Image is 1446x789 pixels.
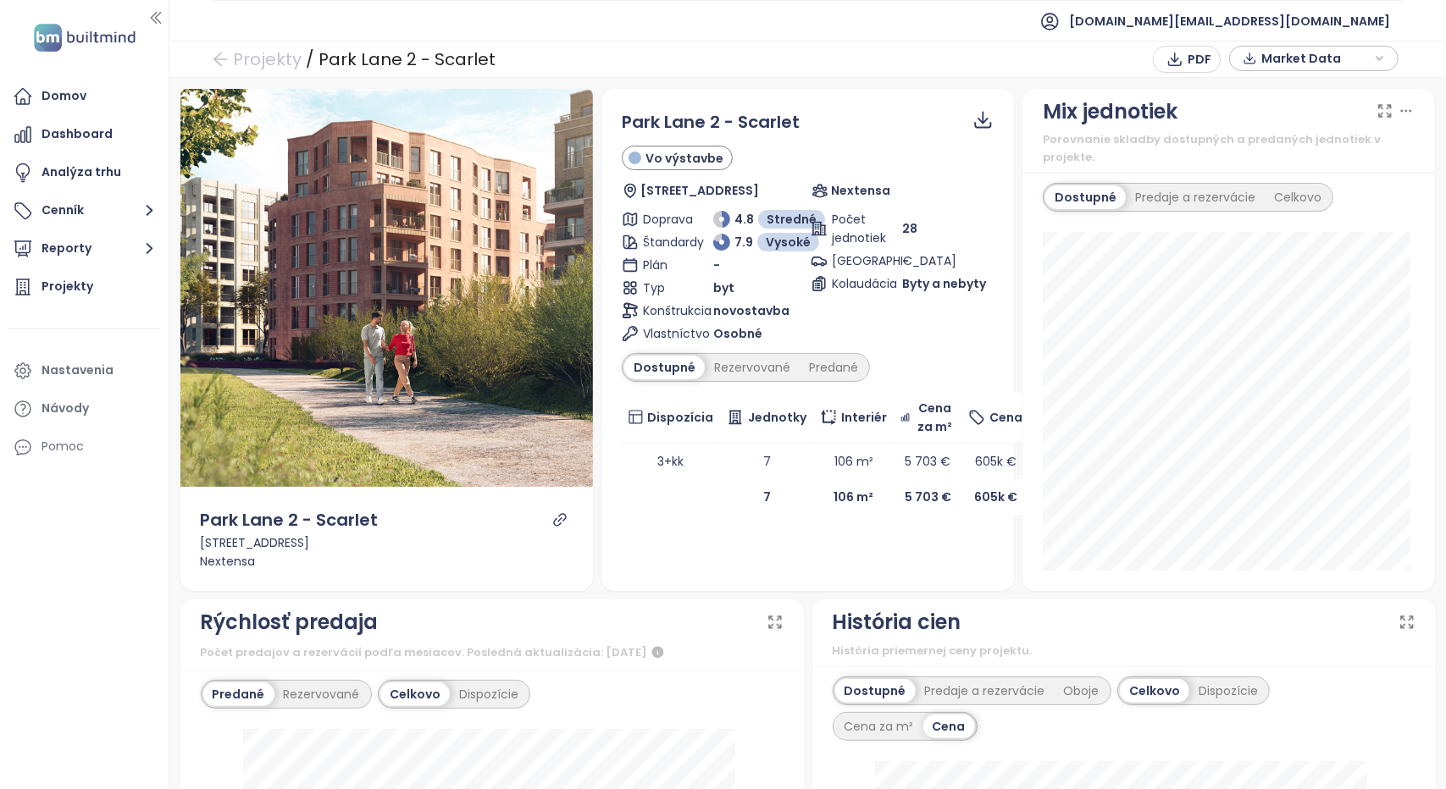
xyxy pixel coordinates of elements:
[835,679,916,703] div: Dostupné
[1188,50,1211,69] span: PDF
[832,274,878,293] span: Kolaudácia
[42,398,89,419] div: Návody
[713,256,720,274] span: -
[713,324,762,343] span: Osobné
[1189,679,1267,703] div: Dispozície
[1045,185,1126,209] div: Dostupné
[643,301,689,320] span: Konštrukcia
[624,356,705,379] div: Dostupné
[905,453,950,470] span: 5 703 €
[974,488,1017,505] b: 605k €
[643,324,689,343] span: Vlastníctvo
[989,408,1022,427] span: Cena
[42,124,113,145] div: Dashboard
[8,430,160,464] div: Pomoc
[705,356,800,379] div: Rezervované
[450,682,528,706] div: Dispozície
[643,256,689,274] span: Plán
[42,360,114,381] div: Nastavenia
[640,181,759,200] span: [STREET_ADDRESS]
[1261,46,1371,71] span: Market Data
[201,552,573,571] div: Nextensa
[831,181,890,200] span: Nextensa
[8,118,160,152] a: Dashboard
[902,252,909,269] span: -
[800,356,867,379] div: Predané
[1120,679,1189,703] div: Celkovo
[1153,46,1221,73] button: PDF
[380,682,450,706] div: Celkovo
[306,44,314,74] div: /
[201,643,784,663] div: Počet predajov a rezervácií podľa mesiacov. Posledná aktualizácia: [DATE]
[1265,185,1331,209] div: Celkovo
[902,274,986,293] span: Byty a nebyty
[835,715,923,738] div: Cena za m²
[766,233,811,251] span: Vysoké
[748,408,806,427] span: Jednotky
[902,219,917,238] span: 28
[713,301,789,320] span: novostavba
[8,194,160,228] button: Cenník
[1043,131,1415,166] div: Porovnanie skladby dostupných a predaných jednotiek v projekte.
[1043,96,1177,128] div: Mix jednotiek
[763,488,771,505] b: 7
[734,210,754,229] span: 4.8
[915,399,956,436] span: Cena za m²
[1055,679,1109,703] div: Oboje
[720,444,813,479] td: 7
[203,682,274,706] div: Predané
[201,533,573,552] div: [STREET_ADDRESS]
[975,453,1017,470] span: 605k €
[42,162,121,183] div: Analýza trhu
[647,408,713,427] span: Dispozícia
[643,210,689,229] span: Doprava
[905,488,951,505] b: 5 703 €
[8,354,160,388] a: Nastavenia
[8,392,160,426] a: Návody
[552,512,568,527] a: link
[212,44,302,74] a: arrow-left Projekty
[923,715,975,738] div: Cena
[767,210,817,229] span: Stredné
[643,279,689,297] span: Typ
[29,20,141,55] img: logo
[1126,185,1265,209] div: Predaje a rezervácie
[622,110,800,134] span: Park Lane 2 - Scarlet
[212,51,229,68] span: arrow-left
[833,606,961,638] div: História cien
[643,233,689,251] span: Štandardy
[8,232,160,266] button: Reporty
[1238,46,1389,71] div: button
[201,606,379,638] div: Rýchlosť predaja
[8,156,160,190] a: Analýza trhu
[8,270,160,304] a: Projekty
[916,679,1055,703] div: Predaje a rezervácie
[813,444,894,479] td: 106 m²
[1069,1,1390,41] span: [DOMAIN_NAME][EMAIL_ADDRESS][DOMAIN_NAME]
[42,86,86,107] div: Domov
[833,643,1416,659] div: História priemernej ceny projektu.
[734,233,753,251] span: 7.9
[622,444,721,479] td: 3+kk
[832,210,878,247] span: Počet jednotiek
[8,80,160,113] a: Domov
[42,436,84,457] div: Pomoc
[841,408,887,427] span: Interiér
[645,149,723,168] span: Vo výstavbe
[713,279,734,297] span: byt
[832,251,878,270] span: [GEOGRAPHIC_DATA]
[274,682,369,706] div: Rezervované
[319,44,496,74] div: Park Lane 2 - Scarlet
[201,507,379,533] div: Park Lane 2 - Scarlet
[42,276,93,297] div: Projekty
[834,488,873,505] b: 106 m²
